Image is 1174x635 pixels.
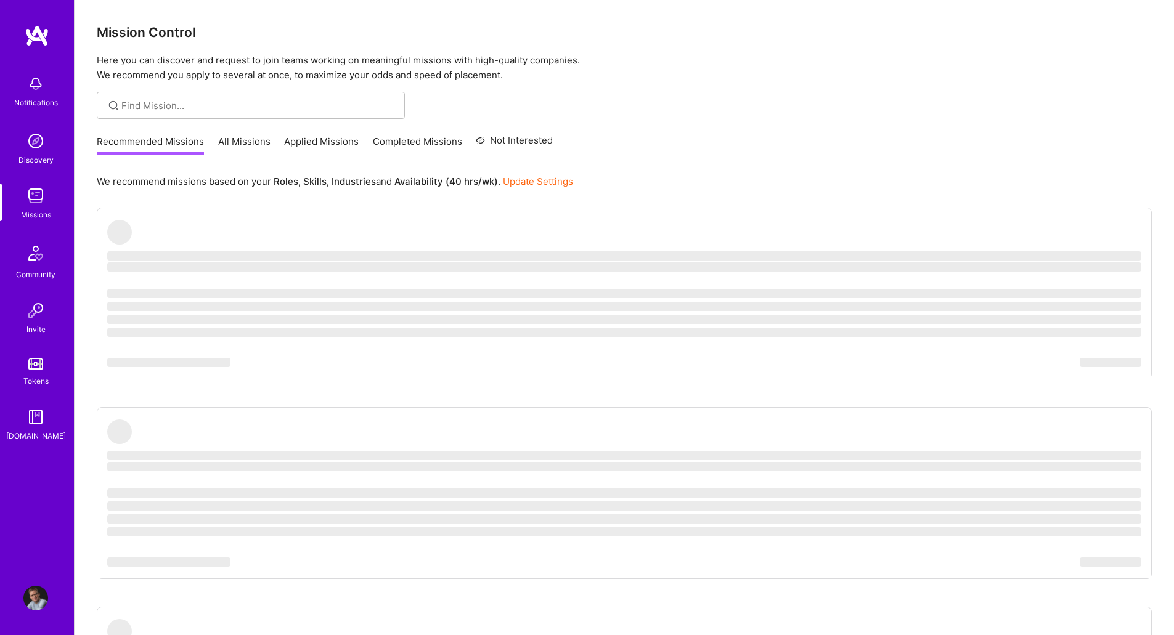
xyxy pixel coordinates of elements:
b: Industries [332,176,376,187]
img: discovery [23,129,48,153]
img: Community [21,238,51,268]
a: Recommended Missions [97,135,204,155]
img: User Avatar [23,586,48,610]
b: Availability (40 hrs/wk) [394,176,498,187]
a: Not Interested [476,133,553,155]
b: Roles [274,176,298,187]
img: logo [25,25,49,47]
input: Find Mission... [121,99,396,112]
div: Notifications [14,96,58,109]
div: Discovery [18,153,54,166]
p: We recommend missions based on your , , and . [97,175,573,188]
h3: Mission Control [97,25,1152,40]
div: Missions [21,208,51,221]
a: Applied Missions [284,135,359,155]
div: Invite [26,323,46,336]
div: Tokens [23,374,49,387]
img: bell [23,71,48,96]
a: Update Settings [503,176,573,187]
b: Skills [303,176,327,187]
a: User Avatar [20,586,51,610]
img: teamwork [23,184,48,208]
i: icon SearchGrey [107,99,121,113]
p: Here you can discover and request to join teams working on meaningful missions with high-quality ... [97,53,1152,83]
img: tokens [28,358,43,370]
a: All Missions [218,135,271,155]
div: [DOMAIN_NAME] [6,429,66,442]
div: Community [16,268,55,281]
a: Completed Missions [373,135,462,155]
img: Invite [23,298,48,323]
img: guide book [23,405,48,429]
